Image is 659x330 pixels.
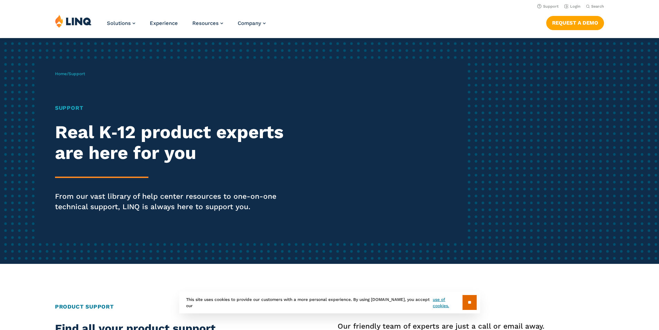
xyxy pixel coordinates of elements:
span: Support [68,71,85,76]
span: / [55,71,85,76]
a: Company [238,20,266,26]
h2: Real K‑12 product experts are here for you [55,122,309,163]
a: Home [55,71,67,76]
a: Solutions [107,20,135,26]
a: Resources [192,20,223,26]
a: Login [564,4,580,9]
div: This site uses cookies to provide our customers with a more personal experience. By using [DOMAIN... [179,292,480,313]
nav: Primary Navigation [107,15,266,37]
span: Resources [192,20,219,26]
span: Solutions [107,20,131,26]
a: Support [537,4,559,9]
img: LINQ | K‑12 Software [55,15,92,28]
a: use of cookies. [433,296,462,309]
span: Search [591,4,604,9]
a: Experience [150,20,178,26]
nav: Button Navigation [546,15,604,30]
button: Open Search Bar [586,4,604,9]
h1: Support [55,104,309,112]
span: Company [238,20,261,26]
p: From our vast library of help center resources to one-on-one technical support, LINQ is always he... [55,191,309,212]
a: Request a Demo [546,16,604,30]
